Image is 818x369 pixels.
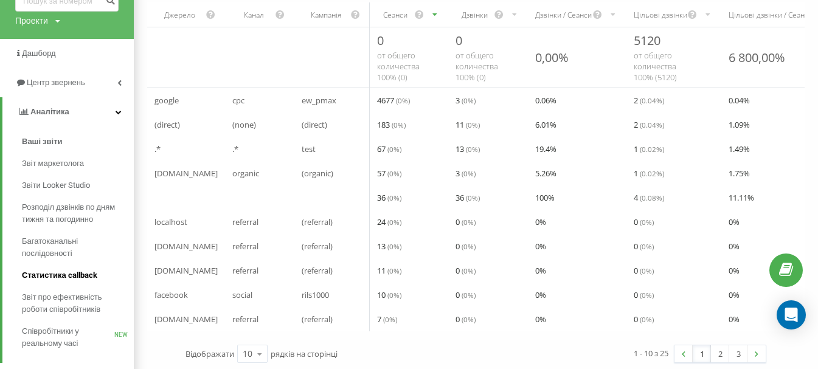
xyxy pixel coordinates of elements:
[640,314,654,324] span: ( 0 %)
[729,49,785,66] div: 6 800,00%
[640,144,664,154] span: ( 0.02 %)
[271,348,338,359] span: рядків на сторінці
[640,290,654,300] span: ( 0 %)
[462,266,476,275] span: ( 0 %)
[27,78,85,87] span: Центр звернень
[377,263,401,278] span: 11
[154,312,218,326] span: [DOMAIN_NAME]
[535,117,556,132] span: 6.01 %
[640,217,654,227] span: ( 0 %)
[185,348,234,359] span: Відображати
[640,168,664,178] span: ( 0.02 %)
[387,193,401,202] span: ( 0 %)
[535,166,556,181] span: 5.26 %
[154,215,187,229] span: localhost
[634,312,654,326] span: 0
[640,193,664,202] span: ( 0.08 %)
[302,166,333,181] span: (organic)
[387,290,401,300] span: ( 0 %)
[456,166,476,181] span: 3
[22,320,134,354] a: Співробітники у реальному часіNEW
[729,190,754,205] span: 11.11 %
[377,190,401,205] span: 36
[729,239,740,253] span: 0 %
[462,290,476,300] span: ( 0 %)
[232,263,258,278] span: referral
[535,142,556,156] span: 19.4 %
[154,93,179,108] span: google
[22,325,114,350] span: Співробітники у реальному часі
[634,288,654,302] span: 0
[535,312,546,326] span: 0 %
[232,93,244,108] span: cpc
[535,288,546,302] span: 0 %
[634,215,654,229] span: 0
[466,120,480,129] span: ( 0 %)
[22,235,128,260] span: Багатоканальні послідовності
[634,117,664,132] span: 2
[377,288,401,302] span: 10
[640,120,664,129] span: ( 0.04 %)
[22,269,97,281] span: Статистика callback
[634,263,654,278] span: 0
[22,230,134,264] a: Багатоканальні послідовності
[154,239,218,253] span: [DOMAIN_NAME]
[2,97,134,126] a: Аналiтика
[377,32,384,49] span: 0
[729,312,740,326] span: 0 %
[22,157,84,170] span: Звіт маркетолога
[456,117,480,132] span: 11
[22,174,134,196] a: Звіти Looker Studio
[232,10,275,20] div: Канал
[462,241,476,251] span: ( 0 %)
[302,142,316,156] span: test
[232,239,258,253] span: referral
[387,144,401,154] span: ( 0 %)
[392,120,406,129] span: ( 0 %)
[634,93,664,108] span: 2
[456,239,476,253] span: 0
[729,288,740,302] span: 0 %
[634,347,668,359] div: 1 - 10 з 25
[729,166,750,181] span: 1.75 %
[232,166,259,181] span: organic
[22,49,56,58] span: Дашборд
[302,10,350,20] div: Кампанія
[154,288,188,302] span: facebook
[462,217,476,227] span: ( 0 %)
[302,288,329,302] span: rils1000
[377,166,401,181] span: 57
[22,179,90,191] span: Звіти Looker Studio
[22,136,63,148] span: Ваші звіти
[377,50,420,83] span: от общего количества 100% ( 0 )
[693,345,711,362] a: 1
[15,15,48,27] div: Проекти
[154,166,218,181] span: [DOMAIN_NAME]
[456,312,476,326] span: 0
[154,117,180,132] span: (direct)
[634,166,664,181] span: 1
[154,263,218,278] span: [DOMAIN_NAME]
[456,190,480,205] span: 36
[535,10,592,20] div: Дзвінки / Сеанси
[396,95,410,105] span: ( 0 %)
[22,201,128,226] span: Розподіл дзвінків по дням тижня та погодинно
[634,239,654,253] span: 0
[777,300,806,329] div: Open Intercom Messenger
[302,312,333,326] span: (referral)
[634,190,664,205] span: 4
[634,50,677,83] span: от общего количества 100% ( 5120 )
[640,266,654,275] span: ( 0 %)
[30,107,69,116] span: Аналiтика
[377,10,415,20] div: Сеанси
[456,50,498,83] span: от общего количества 100% ( 0 )
[377,93,410,108] span: 4677
[243,348,252,360] div: 10
[729,215,740,229] span: 0 %
[232,312,258,326] span: referral
[377,239,401,253] span: 13
[22,286,134,320] a: Звіт про ефективність роботи співробітників
[147,2,805,331] div: scrollable content
[456,32,462,49] span: 0
[387,168,401,178] span: ( 0 %)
